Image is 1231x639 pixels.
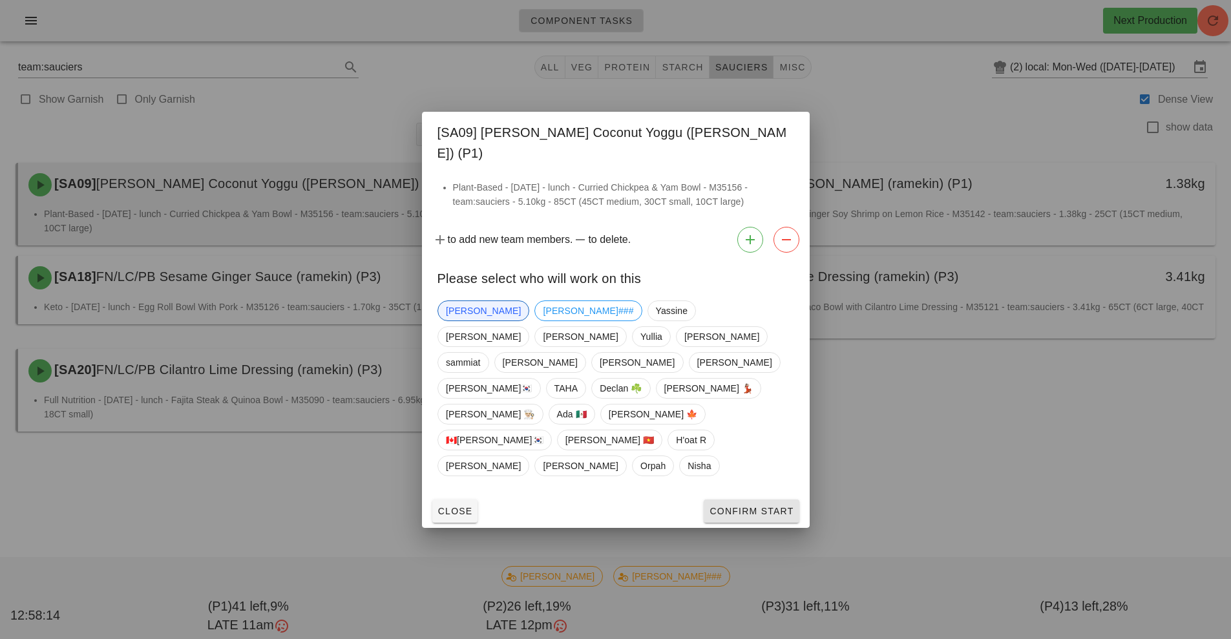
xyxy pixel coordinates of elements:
[600,353,675,372] span: [PERSON_NAME]
[422,112,810,170] div: [SA09] [PERSON_NAME] Coconut Yoggu ([PERSON_NAME]) (P1)
[608,404,697,424] span: [PERSON_NAME] 🍁
[437,506,473,516] span: Close
[664,379,753,398] span: [PERSON_NAME] 💃🏽
[554,379,578,398] span: TAHA
[640,456,665,476] span: Orpah
[446,456,521,476] span: [PERSON_NAME]
[422,258,810,295] div: Please select who will work on this
[543,456,618,476] span: [PERSON_NAME]
[446,353,481,372] span: sammiat
[600,379,642,398] span: Declan ☘️
[432,499,478,523] button: Close
[453,180,794,209] li: Plant-Based - [DATE] - lunch - Curried Chickpea & Yam Bowl - M35156 - team:sauciers - 5.10kg - 85...
[422,222,810,258] div: to add new team members. to delete.
[446,404,535,424] span: [PERSON_NAME] 👨🏼‍🍳
[502,353,577,372] span: [PERSON_NAME]
[556,404,586,424] span: Ada 🇲🇽
[704,499,799,523] button: Confirm Start
[655,301,687,320] span: Yassine
[446,430,543,450] span: 🇨🇦[PERSON_NAME]🇰🇷
[709,506,794,516] span: Confirm Start
[640,327,662,346] span: Yullia
[446,301,521,320] span: [PERSON_NAME]
[565,430,654,450] span: [PERSON_NAME] 🇻🇳
[543,301,633,320] span: [PERSON_NAME]###
[676,430,706,450] span: H'oat R
[697,353,772,372] span: [PERSON_NAME]
[543,327,618,346] span: [PERSON_NAME]
[684,327,759,346] span: [PERSON_NAME]
[446,327,521,346] span: [PERSON_NAME]
[446,379,532,398] span: [PERSON_NAME]🇰🇷
[688,456,711,476] span: Nisha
